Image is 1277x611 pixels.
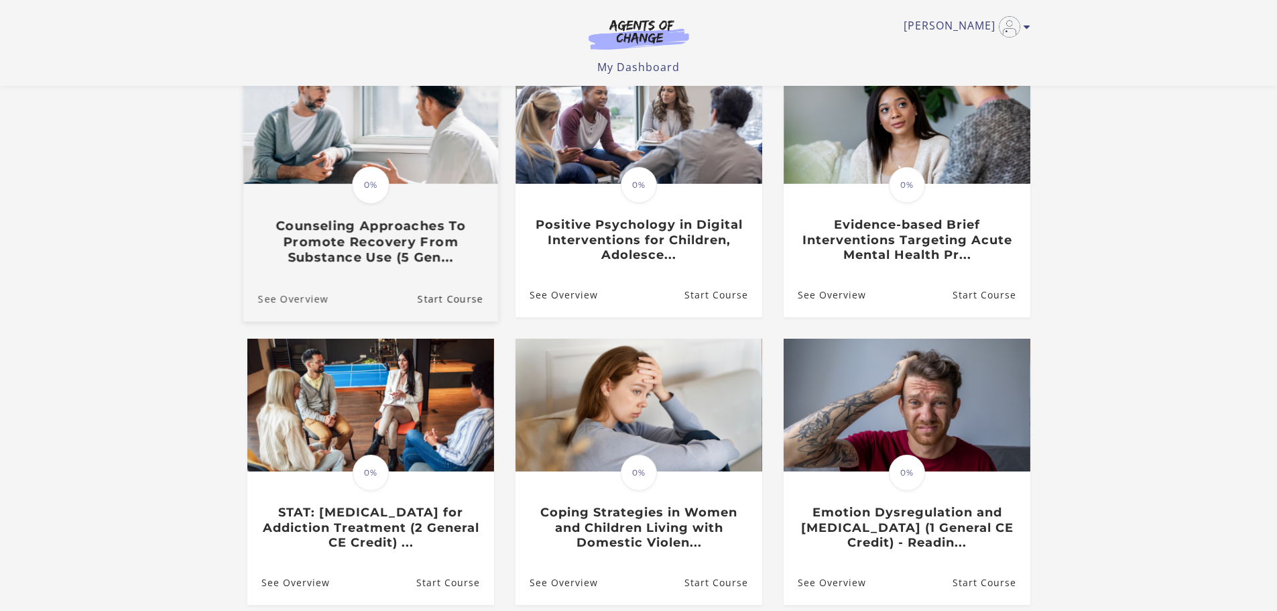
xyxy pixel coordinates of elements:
h3: Coping Strategies in Women and Children Living with Domestic Violen... [530,505,747,551]
span: 0% [889,455,925,491]
a: Coping Strategies in Women and Children Living with Domestic Violen...: Resume Course [684,561,762,604]
span: 0% [889,167,925,203]
img: Agents of Change Logo [574,19,703,50]
a: Emotion Dysregulation and Adult ADHD (1 General CE Credit) - Readin...: See Overview [784,561,866,604]
span: 0% [353,455,389,491]
a: Evidence-based Brief Interventions Targeting Acute Mental Health Pr...: Resume Course [952,274,1030,317]
a: Counseling Approaches To Promote Recovery From Substance Use (5 Gen...: See Overview [243,276,328,321]
a: My Dashboard [597,60,680,74]
h3: Positive Psychology in Digital Interventions for Children, Adolesce... [530,217,747,263]
a: Coping Strategies in Women and Children Living with Domestic Violen...: See Overview [515,561,598,604]
h3: Emotion Dysregulation and [MEDICAL_DATA] (1 General CE Credit) - Readin... [798,505,1016,551]
h3: Evidence-based Brief Interventions Targeting Acute Mental Health Pr... [798,217,1016,263]
a: Evidence-based Brief Interventions Targeting Acute Mental Health Pr...: See Overview [784,274,866,317]
a: STAT: Schema Therapy for Addiction Treatment (2 General CE Credit) ...: See Overview [247,561,330,604]
a: STAT: Schema Therapy for Addiction Treatment (2 General CE Credit) ...: Resume Course [416,561,493,604]
a: Toggle menu [904,16,1024,38]
span: 0% [621,167,657,203]
a: Emotion Dysregulation and Adult ADHD (1 General CE Credit) - Readin...: Resume Course [952,561,1030,604]
span: 0% [621,455,657,491]
a: Counseling Approaches To Promote Recovery From Substance Use (5 Gen...: Resume Course [417,276,497,321]
a: Positive Psychology in Digital Interventions for Children, Adolesce...: Resume Course [684,274,762,317]
span: 0% [352,166,389,204]
a: Positive Psychology in Digital Interventions for Children, Adolesce...: See Overview [515,274,598,317]
h3: STAT: [MEDICAL_DATA] for Addiction Treatment (2 General CE Credit) ... [261,505,479,551]
h3: Counseling Approaches To Promote Recovery From Substance Use (5 Gen... [257,219,483,266]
